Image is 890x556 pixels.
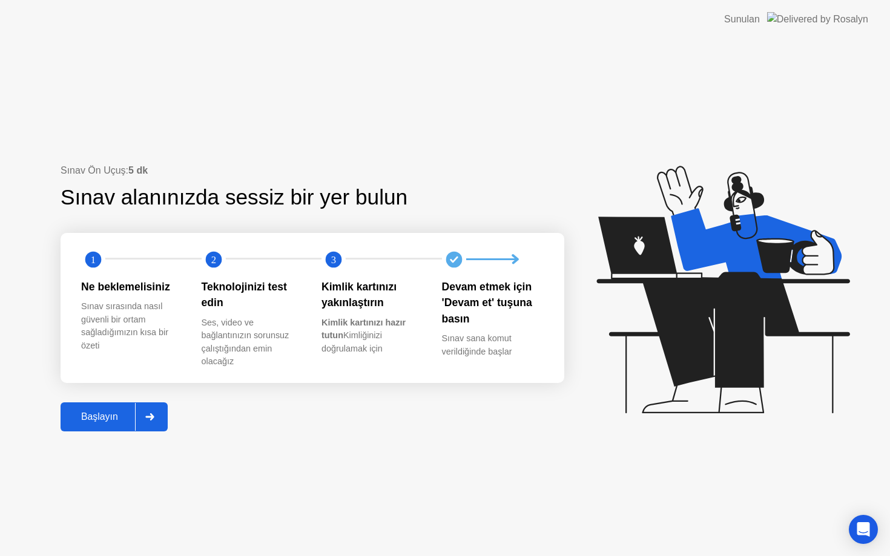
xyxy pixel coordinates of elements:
div: Devam etmek için 'Devam et' tuşuna basın [442,279,543,327]
b: Kimlik kartınızı hazır tutun [321,318,406,341]
div: Sınav sana komut verildiğinde başlar [442,332,543,358]
text: 3 [331,253,336,265]
b: 5 dk [128,165,148,175]
text: 1 [91,253,96,265]
div: Sınav sırasında nasıl güvenli bir ortam sağladığımızın kısa bir özeti [81,300,182,352]
div: Ne beklemelisiniz [81,279,182,295]
div: Open Intercom Messenger [849,515,878,544]
button: Başlayın [61,402,168,431]
div: Ses, video ve bağlantınızın sorunsuz çalıştığından emin olacağız [202,316,303,368]
div: Kimlik kartınızı yakınlaştırın [321,279,423,311]
div: Başlayın [64,411,135,422]
text: 2 [211,253,216,265]
div: Kimliğinizi doğrulamak için [321,316,423,356]
img: Delivered by Rosalyn [767,12,868,26]
div: Sunulan [724,12,760,27]
div: Sınav alanınızda sessiz bir yer bulun [61,182,487,214]
div: Teknolojinizi test edin [202,279,303,311]
div: Sınav Ön Uçuş: [61,163,564,178]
